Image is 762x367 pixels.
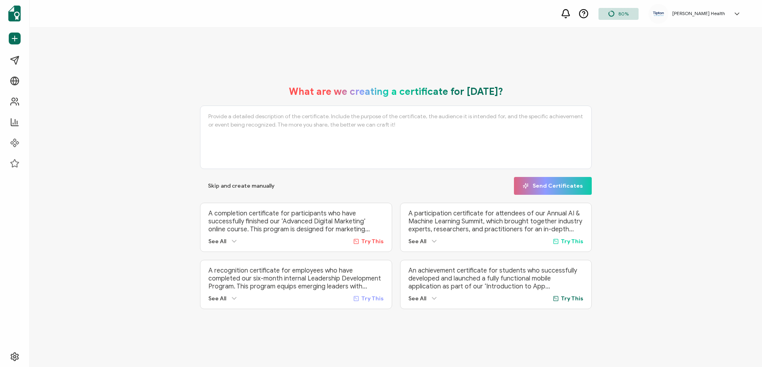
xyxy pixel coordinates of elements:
[408,238,426,245] span: See All
[208,183,275,189] span: Skip and create manually
[630,277,762,367] iframe: Chat Widget
[408,267,584,290] p: An achievement certificate for students who successfully developed and launched a fully functiona...
[408,209,584,233] p: A participation certificate for attendees of our Annual AI & Machine Learning Summit, which broug...
[652,11,664,17] img: d53189b9-353e-42ff-9f98-8e420995f065.jpg
[208,209,384,233] p: A completion certificate for participants who have successfully finished our ‘Advanced Digital Ma...
[200,177,283,195] button: Skip and create manually
[208,295,226,302] span: See All
[523,183,583,189] span: Send Certificates
[289,86,503,98] h1: What are we creating a certificate for [DATE]?
[672,11,725,16] h5: [PERSON_NAME] Health
[408,295,426,302] span: See All
[208,238,226,245] span: See All
[514,177,592,195] button: Send Certificates
[618,11,629,17] span: 80%
[208,267,384,290] p: A recognition certificate for employees who have completed our six-month internal Leadership Deve...
[361,238,384,245] span: Try This
[361,295,384,302] span: Try This
[561,238,583,245] span: Try This
[561,295,583,302] span: Try This
[8,6,21,21] img: sertifier-logomark-colored.svg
